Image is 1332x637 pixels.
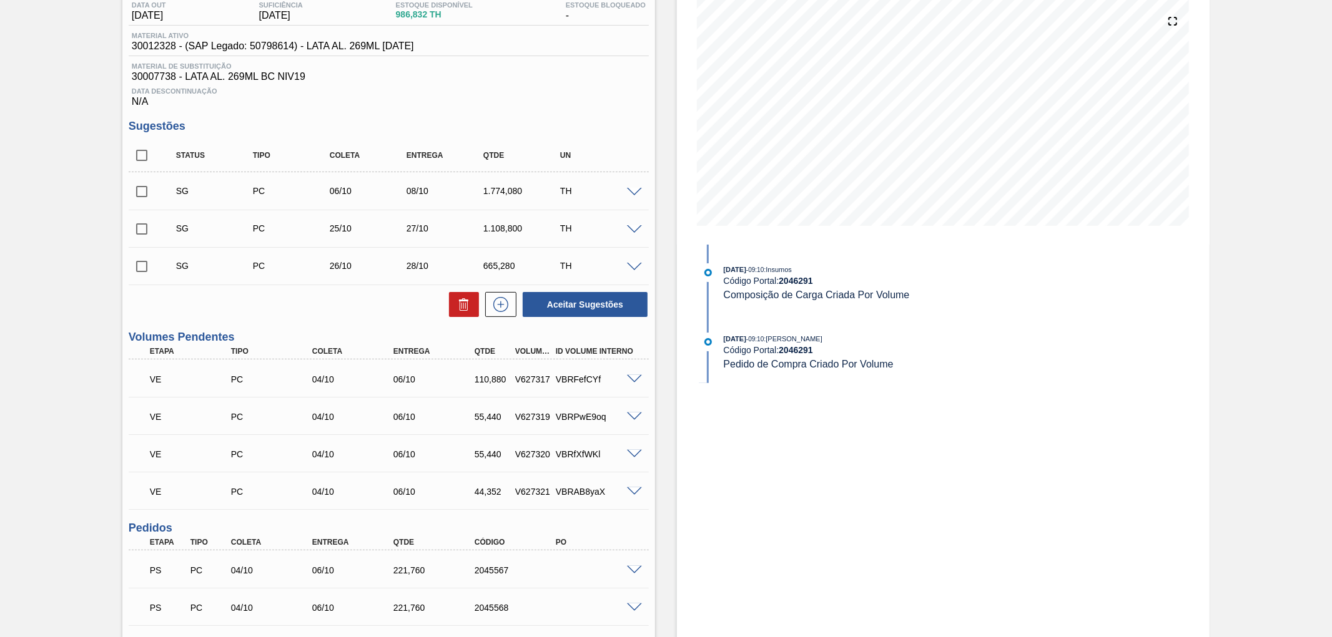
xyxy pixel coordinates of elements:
span: [DATE] [724,335,746,343]
div: 27/10/2025 [403,223,490,233]
div: 06/10/2025 [390,374,482,384]
div: VBRfXfWKl [553,449,644,459]
div: Qtde [480,151,566,160]
div: Entrega [309,538,401,547]
div: Volume Enviado para Transporte [147,366,239,393]
div: UN [557,151,643,160]
span: Suficiência [259,1,303,9]
div: 06/10/2025 [390,449,482,459]
div: Código [471,538,563,547]
div: Entrega [403,151,490,160]
div: 04/10/2025 [228,565,320,575]
p: PS [150,565,187,575]
div: Pedido de Compra [228,449,320,459]
span: [DATE] [259,10,303,21]
div: 04/10/2025 [228,603,320,613]
div: N/A [129,82,649,107]
span: - 09:10 [746,336,764,343]
div: Sugestão Criada [173,186,259,196]
div: Aguardando PC SAP [147,594,190,621]
div: Coleta [228,538,320,547]
div: 04/10/2025 [309,449,401,459]
p: VE [150,412,235,422]
div: 04/10/2025 [309,487,401,497]
div: Pedido de Compra [228,412,320,422]
div: 55,440 [471,412,515,422]
div: 06/10/2025 [390,412,482,422]
div: TH [557,186,643,196]
div: - [563,1,649,21]
div: V627321 [512,487,555,497]
img: atual [704,269,712,276]
span: 986,832 TH [396,10,473,19]
div: Qtde [390,538,482,547]
div: Pedido de Compra [250,261,336,271]
div: 06/10/2025 [327,186,413,196]
div: PO [553,538,644,547]
div: VBRFefCYf [553,374,644,384]
div: 110,880 [471,374,515,384]
span: : Insumos [764,266,792,273]
div: Coleta [309,347,401,356]
div: Tipo [228,347,320,356]
div: Volume Enviado para Transporte [147,440,239,468]
span: [DATE] [724,266,746,273]
button: Aceitar Sugestões [523,292,648,317]
div: 04/10/2025 [309,374,401,384]
div: 1.774,080 [480,186,566,196]
div: 08/10/2025 [403,186,490,196]
strong: 2046291 [779,345,813,355]
span: Material ativo [132,32,414,39]
div: Nova sugestão [479,292,516,317]
div: Volume Enviado para Transporte [147,478,239,505]
div: 44,352 [471,487,515,497]
div: Tipo [187,538,230,547]
div: Id Volume Interno [553,347,644,356]
div: Volume Portal [512,347,555,356]
div: 28/10/2025 [403,261,490,271]
span: Data Descontinuação [132,87,646,95]
div: Aceitar Sugestões [516,291,649,318]
p: VE [150,449,235,459]
div: 221,760 [390,565,482,575]
div: Coleta [327,151,413,160]
span: 30012328 - (SAP Legado: 50798614) - LATA AL. 269ML [DATE] [132,41,414,52]
h3: Volumes Pendentes [129,331,649,344]
div: 04/10/2025 [309,412,401,422]
span: Estoque Disponível [396,1,473,9]
div: Status [173,151,259,160]
div: Pedido de Compra [187,603,230,613]
div: 2045567 [471,565,563,575]
div: 06/10/2025 [390,487,482,497]
p: PS [150,603,187,613]
div: 221,760 [390,603,482,613]
span: [DATE] [132,10,166,21]
p: VE [150,374,235,384]
div: V627320 [512,449,555,459]
div: Código Portal: [724,345,1020,355]
div: Pedido de Compra [228,374,320,384]
div: Pedido de Compra [250,223,336,233]
p: VE [150,487,235,497]
h3: Sugestões [129,120,649,133]
div: 55,440 [471,449,515,459]
span: - 09:10 [746,266,764,273]
div: Etapa [147,538,190,547]
div: 06/10/2025 [309,603,401,613]
div: 26/10/2025 [327,261,413,271]
div: 25/10/2025 [327,223,413,233]
div: Sugestão Criada [173,261,259,271]
div: Pedido de Compra [187,565,230,575]
span: 30007738 - LATA AL. 269ML BC NIV19 [132,71,646,82]
div: 665,280 [480,261,566,271]
div: Qtde [471,347,515,356]
div: Código Portal: [724,276,1020,286]
div: Etapa [147,347,239,356]
div: Aguardando PC SAP [147,557,190,584]
div: Excluir Sugestões [443,292,479,317]
div: V627317 [512,374,555,384]
span: Estoque Bloqueado [566,1,646,9]
span: Composição de Carga Criada Por Volume [724,289,910,300]
div: TH [557,223,643,233]
div: Volume Enviado para Transporte [147,403,239,430]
